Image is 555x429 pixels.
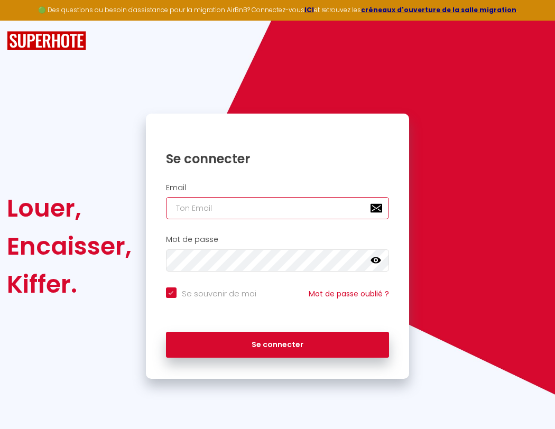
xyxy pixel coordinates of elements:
[7,265,132,303] div: Kiffer.
[7,31,86,51] img: SuperHote logo
[166,151,390,167] h1: Se connecter
[8,4,40,36] button: Ouvrir le widget de chat LiveChat
[361,5,516,14] a: créneaux d'ouverture de la salle migration
[7,227,132,265] div: Encaisser,
[166,332,390,358] button: Se connecter
[304,5,314,14] a: ICI
[166,183,390,192] h2: Email
[309,288,389,299] a: Mot de passe oublié ?
[166,197,390,219] input: Ton Email
[7,189,132,227] div: Louer,
[166,235,390,244] h2: Mot de passe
